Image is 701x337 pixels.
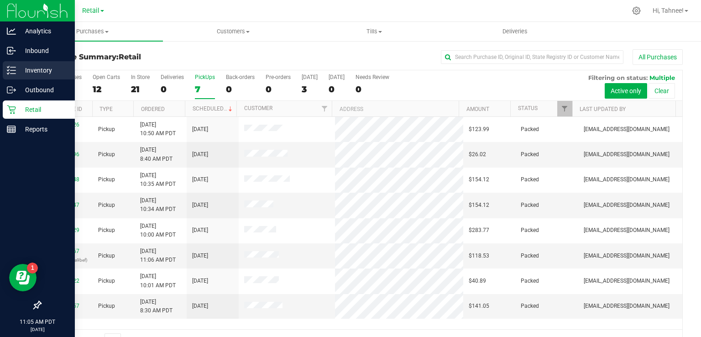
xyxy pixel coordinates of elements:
[161,74,184,80] div: Deliveries
[584,226,670,235] span: [EMAIL_ADDRESS][DOMAIN_NAME]
[119,53,141,61] span: Retail
[633,49,683,65] button: All Purchases
[244,105,272,111] a: Customer
[16,45,71,56] p: Inbound
[303,22,445,41] a: Tills
[82,7,99,15] span: Retail
[445,22,586,41] a: Deliveries
[195,74,215,80] div: PickUps
[163,22,304,41] a: Customers
[140,298,173,315] span: [DATE] 8:30 AM PDT
[140,272,176,290] span: [DATE] 10:01 AM PDT
[131,74,150,80] div: In Store
[9,264,37,291] iframe: Resource center
[631,6,642,15] div: Manage settings
[356,74,389,80] div: Needs Review
[192,125,208,134] span: [DATE]
[226,84,255,95] div: 0
[98,201,115,210] span: Pickup
[584,201,670,210] span: [EMAIL_ADDRESS][DOMAIN_NAME]
[99,106,113,112] a: Type
[7,66,16,75] inline-svg: Inventory
[266,84,291,95] div: 0
[141,106,165,112] a: Ordered
[195,84,215,95] div: 7
[98,277,115,285] span: Pickup
[521,252,539,260] span: Packed
[356,84,389,95] div: 0
[521,226,539,235] span: Packed
[584,125,670,134] span: [EMAIL_ADDRESS][DOMAIN_NAME]
[469,302,489,311] span: $141.05
[469,201,489,210] span: $154.12
[441,50,623,64] input: Search Purchase ID, Original ID, State Registry ID or Customer Name...
[649,83,675,99] button: Clear
[557,101,572,116] a: Filter
[226,74,255,80] div: Back-orders
[469,175,489,184] span: $154.12
[98,125,115,134] span: Pickup
[521,201,539,210] span: Packed
[7,26,16,36] inline-svg: Analytics
[7,85,16,95] inline-svg: Outbound
[140,247,176,264] span: [DATE] 11:06 AM PDT
[518,105,538,111] a: Status
[192,150,208,159] span: [DATE]
[192,201,208,210] span: [DATE]
[4,318,71,326] p: 11:05 AM PDT
[329,74,345,80] div: [DATE]
[584,252,670,260] span: [EMAIL_ADDRESS][DOMAIN_NAME]
[7,46,16,55] inline-svg: Inbound
[22,27,163,36] span: Purchases
[98,175,115,184] span: Pickup
[521,302,539,311] span: Packed
[521,175,539,184] span: Packed
[16,124,71,135] p: Reports
[98,252,115,260] span: Pickup
[22,22,163,41] a: Purchases
[4,326,71,333] p: [DATE]
[521,125,539,134] span: Packed
[93,74,120,80] div: Open Carts
[140,171,176,189] span: [DATE] 10:35 AM PDT
[521,277,539,285] span: Packed
[588,74,648,81] span: Filtering on status:
[584,150,670,159] span: [EMAIL_ADDRESS][DOMAIN_NAME]
[580,106,626,112] a: Last Updated By
[302,74,318,80] div: [DATE]
[469,150,486,159] span: $26.02
[584,302,670,311] span: [EMAIL_ADDRESS][DOMAIN_NAME]
[649,74,675,81] span: Multiple
[521,150,539,159] span: Packed
[98,302,115,311] span: Pickup
[605,83,647,99] button: Active only
[27,263,38,274] iframe: Resource center unread badge
[584,175,670,184] span: [EMAIL_ADDRESS][DOMAIN_NAME]
[140,121,176,138] span: [DATE] 10:50 AM PDT
[40,53,254,61] h3: Purchase Summary:
[98,226,115,235] span: Pickup
[302,84,318,95] div: 3
[140,196,176,214] span: [DATE] 10:34 AM PDT
[7,125,16,134] inline-svg: Reports
[653,7,684,14] span: Hi, Tahnee!
[192,277,208,285] span: [DATE]
[469,277,486,285] span: $40.89
[192,175,208,184] span: [DATE]
[93,84,120,95] div: 12
[266,74,291,80] div: Pre-orders
[16,104,71,115] p: Retail
[304,27,444,36] span: Tills
[161,84,184,95] div: 0
[469,125,489,134] span: $123.99
[584,277,670,285] span: [EMAIL_ADDRESS][DOMAIN_NAME]
[16,84,71,95] p: Outbound
[192,252,208,260] span: [DATE]
[469,252,489,260] span: $118.53
[193,105,234,112] a: Scheduled
[98,150,115,159] span: Pickup
[16,65,71,76] p: Inventory
[140,222,176,239] span: [DATE] 10:00 AM PDT
[466,106,489,112] a: Amount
